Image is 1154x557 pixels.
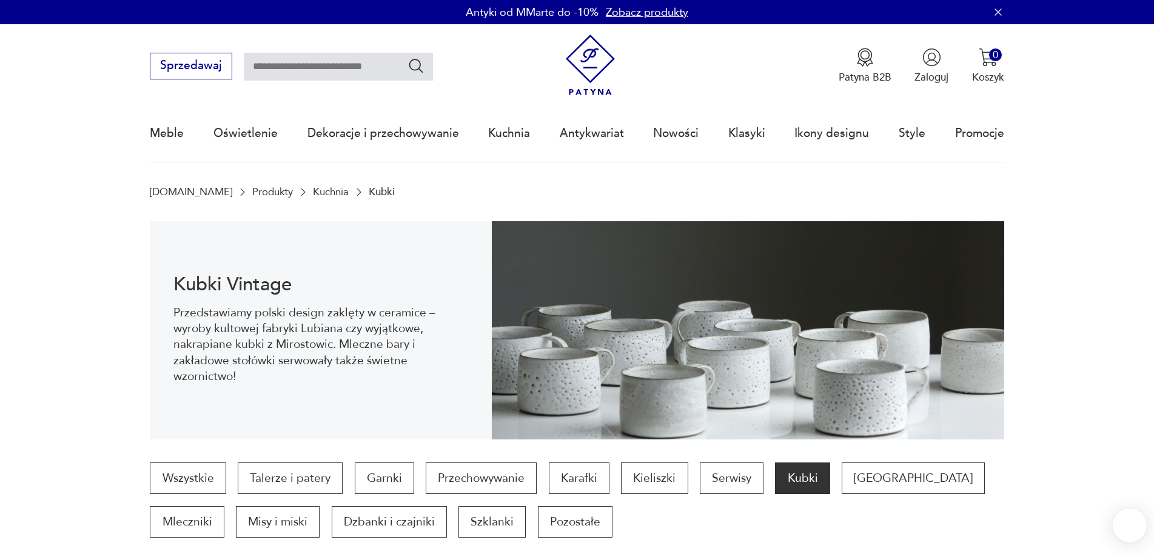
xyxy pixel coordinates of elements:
h1: Kubki Vintage [173,276,469,293]
a: Kieliszki [621,462,688,494]
a: Kuchnia [313,186,349,198]
div: 0 [989,48,1002,61]
a: Antykwariat [560,105,624,161]
a: Dekoracje i przechowywanie [307,105,459,161]
a: Wszystkie [150,462,226,494]
a: Mleczniki [150,506,224,538]
img: Patyna - sklep z meblami i dekoracjami vintage [560,35,621,96]
p: Kubki [369,186,395,198]
iframe: Smartsupp widget button [1113,509,1147,542]
a: Oświetlenie [213,105,278,161]
img: Ikona medalu [856,48,874,67]
p: Przedstawiamy polski design zaklęty w ceramice – wyroby kultowej fabryki Lubiana czy wyjątkowe, n... [173,305,469,385]
a: Produkty [252,186,293,198]
a: Sprzedawaj [150,62,232,72]
img: Ikonka użytkownika [922,48,941,67]
p: Antyki od MMarte do -10% [466,5,599,20]
a: [GEOGRAPHIC_DATA] [842,462,985,494]
a: Garnki [355,462,414,494]
p: Zaloguj [914,70,948,84]
a: Talerze i patery [238,462,343,494]
a: Zobacz produkty [606,5,688,20]
a: Style [899,105,925,161]
a: Misy i miski [236,506,320,538]
img: Ikona koszyka [979,48,998,67]
button: Szukaj [408,57,425,75]
button: Patyna B2B [839,48,891,84]
a: Nowości [653,105,699,161]
img: c6889ce7cfaffc5c673006ca7561ba64.jpg [492,221,1004,439]
p: Koszyk [972,70,1004,84]
button: Zaloguj [914,48,948,84]
a: Klasyki [728,105,765,161]
a: Kuchnia [488,105,530,161]
a: [DOMAIN_NAME] [150,186,232,198]
a: Szklanki [458,506,526,538]
a: Kubki [775,462,830,494]
p: Patyna B2B [839,70,891,84]
a: Promocje [955,105,1004,161]
button: Sprzedawaj [150,53,232,79]
a: Pozostałe [538,506,612,538]
a: Meble [150,105,184,161]
a: Serwisy [700,462,763,494]
button: 0Koszyk [972,48,1004,84]
a: Karafki [549,462,609,494]
a: Przechowywanie [426,462,537,494]
a: Ikona medaluPatyna B2B [839,48,891,84]
a: Ikony designu [794,105,869,161]
a: Dzbanki i czajniki [332,506,447,538]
